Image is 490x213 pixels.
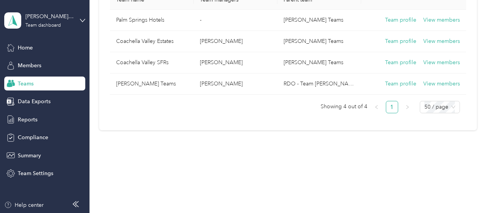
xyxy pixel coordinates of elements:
span: Showing 4 out of 4 [321,101,367,112]
div: Team dashboard [25,23,61,28]
p: [PERSON_NAME] [200,80,271,88]
td: Coachella Valley Estates [110,31,194,52]
div: [PERSON_NAME] Teams [25,12,74,20]
li: Next Page [401,101,414,113]
button: View members [423,80,460,88]
p: [PERSON_NAME] [200,58,271,67]
button: left [370,101,383,113]
span: Members [18,61,41,70]
span: Compliance [18,133,48,141]
button: Team profile [385,80,416,88]
span: Data Exports [18,97,51,106]
button: Team profile [385,37,416,46]
span: Team Settings [18,169,53,177]
span: - [200,17,201,23]
button: Team profile [385,58,416,67]
iframe: Everlance-gr Chat Button Frame [447,170,490,213]
button: right [401,101,414,113]
td: - [194,10,277,31]
span: Summary [18,152,41,160]
a: 1 [386,101,398,113]
span: Home [18,44,33,52]
span: Teams [18,80,34,88]
td: RDO - Team Kelli [277,73,361,95]
td: Palm Springs Hotels [110,10,194,31]
td: Mike Mazzuca's Teams [277,10,361,31]
td: Mike Mazzuca's Teams [277,31,361,52]
span: left [374,105,379,109]
span: Reports [18,116,37,124]
td: Mike Mazzuca's Teams [277,52,361,73]
td: Coachella Valley SFRs [110,52,194,73]
td: Mike Mazzuca's Teams [110,73,194,95]
li: Previous Page [370,101,383,113]
span: 50 / page [424,101,455,113]
button: Team profile [385,16,416,24]
p: [PERSON_NAME] [200,37,271,46]
div: Page Size [420,101,460,113]
button: View members [423,58,460,67]
button: View members [423,37,460,46]
button: Help center [4,201,44,209]
span: right [405,105,410,109]
button: View members [423,16,460,24]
